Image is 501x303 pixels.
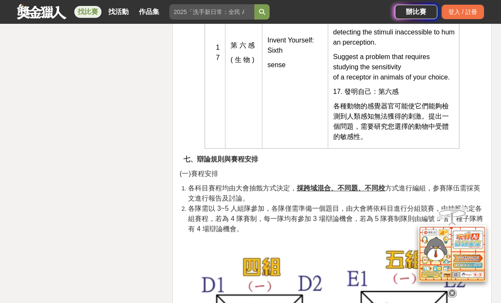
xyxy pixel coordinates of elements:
[105,6,132,18] a: 找活動
[418,222,486,279] img: d2146d9a-e6f6-4337-9592-8cefde37ba6b.png
[135,6,163,18] a: 作品集
[216,44,220,61] span: 17
[188,205,483,232] span: 各隊需以 3~5 人組隊參加，各隊僅需準備一個題目，由大會將依科目進行分組競賽，由抽籤決定各組賽程，若為 4 隊賽制，每一隊均有參加 3 場辯論機會，若為 5 隊賽制隊則由編號 5 者，種子隊將...
[333,102,449,140] span: 各種動物的感覺器官可能使它們能夠檢測到人類感知無法獲得的刺激。提出一個問題，需要研究您選擇的動物中受體的敏感性。
[267,37,314,54] span: Invent Yourself: Sixth
[297,184,385,192] u: 採跨域混合、不同題、不同校
[183,156,258,163] strong: 七、辯論規則與賽程安排
[333,53,450,81] span: Suggest a problem that requires studying the sensitivity of a receptor in animals of your choice.
[333,88,399,95] span: 17. 發明自己：第六感
[267,61,286,68] span: sense
[231,56,254,63] span: ( 生 物 )
[74,6,101,18] a: 找比賽
[395,5,437,19] a: 辦比賽
[333,28,455,46] span: detecting the stimuli inaccessible to human perception.
[188,184,480,202] span: 各科目賽程均由大會抽韱方式決定， 方式進行編組，参賽隊伍需採英文進行報告及討論。
[442,5,484,19] div: 登入 / 註冊
[231,42,255,49] span: 第 六 感
[180,170,218,177] span: (一)賽程安排
[169,4,254,20] input: 2025「洗手新日常：全民 ALL IN」洗手歌全台徵選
